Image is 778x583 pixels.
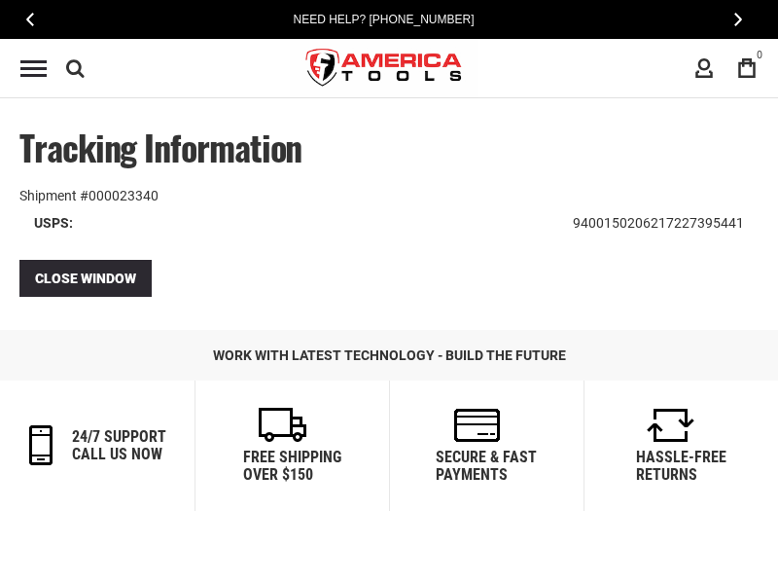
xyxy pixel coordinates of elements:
[290,32,478,105] a: store logo
[19,121,301,172] span: Tracking Information
[436,449,537,483] h6: secure & fast payments
[728,50,765,87] a: 0
[19,205,558,240] th: USPS:
[558,205,759,240] td: 9400150206217227395441
[636,449,726,483] h6: Hassle-Free Returns
[287,10,479,29] a: Need Help? [PHONE_NUMBER]
[26,12,34,26] span: Previous
[19,186,759,205] div: Shipment #000023340
[35,271,136,286] span: Close Window
[757,50,762,60] span: 0
[734,12,742,26] span: Next
[290,32,478,105] img: America Tools
[19,260,152,297] button: Close Window
[243,449,341,483] h6: Free Shipping Over $150
[72,428,166,462] h6: 24/7 support call us now
[20,60,47,77] div: Menu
